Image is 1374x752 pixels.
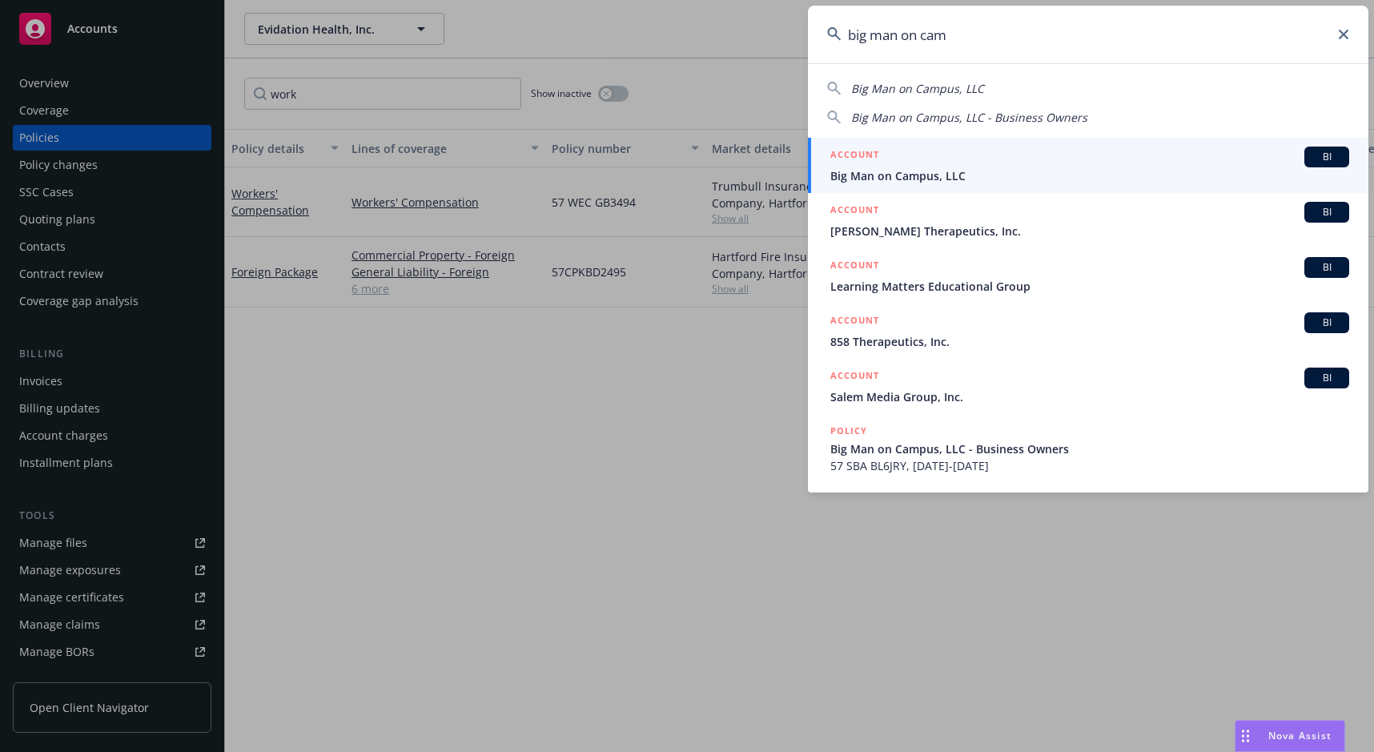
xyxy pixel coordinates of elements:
[1235,721,1255,751] div: Drag to move
[830,423,867,439] h5: POLICY
[808,193,1368,248] a: ACCOUNTBI[PERSON_NAME] Therapeutics, Inc.
[808,248,1368,304] a: ACCOUNTBILearning Matters Educational Group
[830,333,1349,350] span: 858 Therapeutics, Inc.
[830,368,879,387] h5: ACCOUNT
[830,278,1349,295] span: Learning Matters Educational Group
[1311,316,1343,330] span: BI
[830,312,879,332] h5: ACCOUNT
[1311,150,1343,164] span: BI
[830,202,879,221] h5: ACCOUNT
[808,138,1368,193] a: ACCOUNTBIBig Man on Campus, LLC
[808,359,1368,414] a: ACCOUNTBISalem Media Group, Inc.
[830,257,879,276] h5: ACCOUNT
[830,147,879,166] h5: ACCOUNT
[830,223,1349,239] span: [PERSON_NAME] Therapeutics, Inc.
[808,6,1368,63] input: Search...
[830,388,1349,405] span: Salem Media Group, Inc.
[1235,720,1345,752] button: Nova Assist
[1311,260,1343,275] span: BI
[830,457,1349,474] span: 57 SBA BL6JRY, [DATE]-[DATE]
[1311,371,1343,385] span: BI
[808,414,1368,483] a: POLICYBig Man on Campus, LLC - Business Owners57 SBA BL6JRY, [DATE]-[DATE]
[808,304,1368,359] a: ACCOUNTBI858 Therapeutics, Inc.
[830,167,1349,184] span: Big Man on Campus, LLC
[830,440,1349,457] span: Big Man on Campus, LLC - Business Owners
[1268,729,1332,742] span: Nova Assist
[851,81,984,96] span: Big Man on Campus, LLC
[1311,205,1343,219] span: BI
[851,110,1087,125] span: Big Man on Campus, LLC - Business Owners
